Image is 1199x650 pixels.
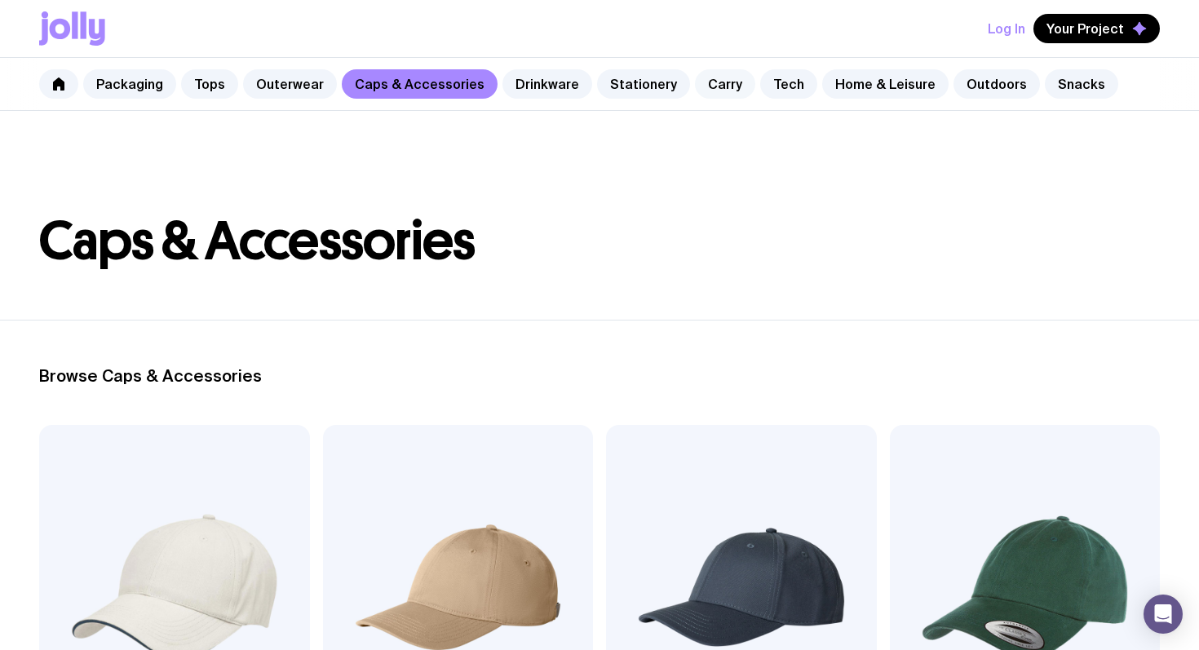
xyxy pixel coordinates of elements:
a: Carry [695,69,755,99]
div: Open Intercom Messenger [1144,595,1183,634]
a: Outdoors [953,69,1040,99]
a: Tech [760,69,817,99]
a: Packaging [83,69,176,99]
a: Drinkware [502,69,592,99]
span: Your Project [1046,20,1124,37]
a: Stationery [597,69,690,99]
h2: Browse Caps & Accessories [39,366,1160,386]
h1: Caps & Accessories [39,215,1160,268]
button: Your Project [1033,14,1160,43]
button: Log In [988,14,1025,43]
a: Caps & Accessories [342,69,498,99]
a: Snacks [1045,69,1118,99]
a: Outerwear [243,69,337,99]
a: Home & Leisure [822,69,949,99]
a: Tops [181,69,238,99]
